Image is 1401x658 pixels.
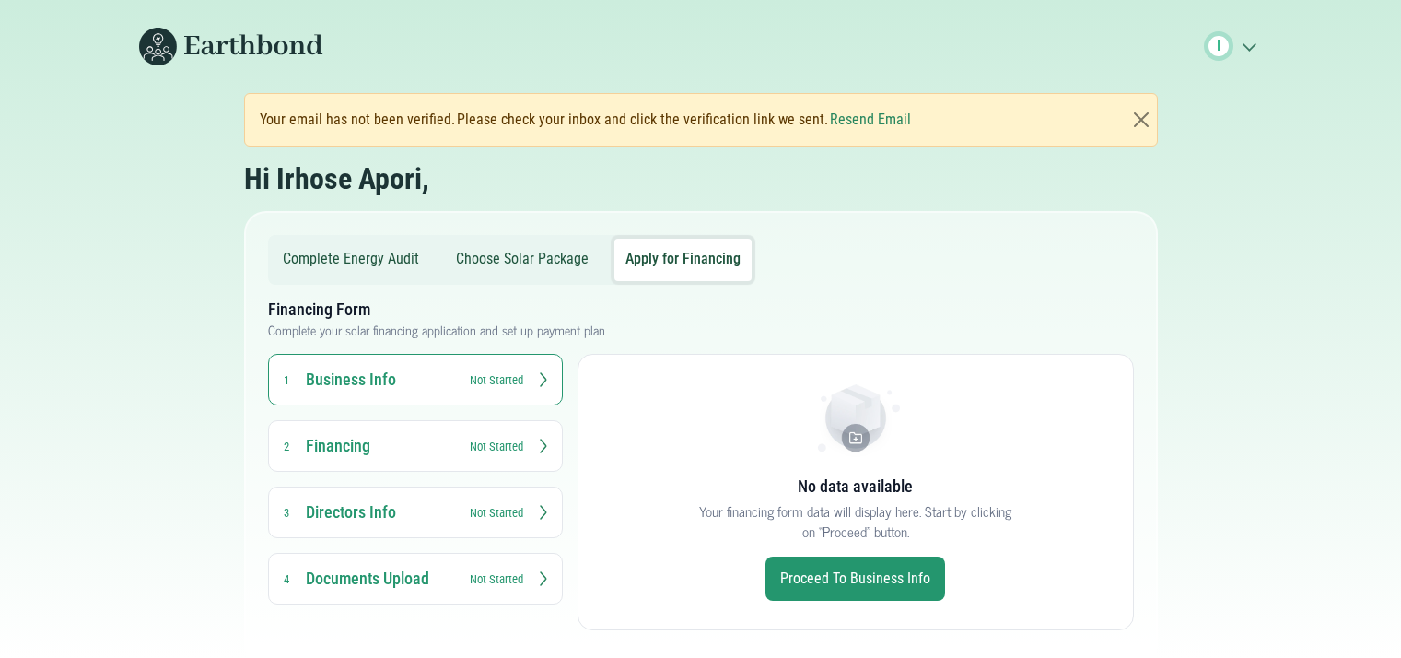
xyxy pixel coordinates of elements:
button: Resend Email [830,109,911,131]
h3: Financing [306,435,453,457]
h2: Hi Irhose Apori, [244,161,429,196]
button: Choose Solar Package [445,239,600,281]
span: Please check your inbox and click the verification link we sent. [457,109,828,131]
small: 3 [284,506,289,520]
button: Business Info 1 Not Started [268,354,563,405]
div: Form Tabs [268,235,1134,645]
button: Financing 2 Not Started [268,420,563,472]
small: 2 [284,440,289,453]
h3: No data available [798,476,913,498]
small: Not Started [470,371,523,389]
h3: Business Info [306,369,453,391]
h3: Directors Info [306,501,453,523]
small: Not Started [470,438,523,455]
p: Your financing form data will display here. Start by clicking on “Proceed” button. [694,501,1018,542]
h3: Documents Upload [306,568,453,590]
p: Complete your solar financing application and set up payment plan [268,321,1134,339]
div: Your email has not been verified. [260,109,913,131]
button: Documents Upload 4 Not Started [268,553,563,605]
button: Complete Energy Audit [272,239,430,281]
img: Empty Icon [811,384,900,461]
a: Proceed to Business Info [765,557,945,601]
span: I [1217,35,1220,57]
small: 4 [284,572,289,586]
small: 1 [284,373,289,387]
button: Directors Info 3 Not Started [268,487,563,538]
button: Apply for Financing [614,239,752,281]
small: Not Started [470,570,523,588]
img: Earthbond's long logo for desktop view [139,28,323,65]
h3: Financing Form [268,299,1134,321]
small: Not Started [470,504,523,522]
button: Close [1130,109,1152,131]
